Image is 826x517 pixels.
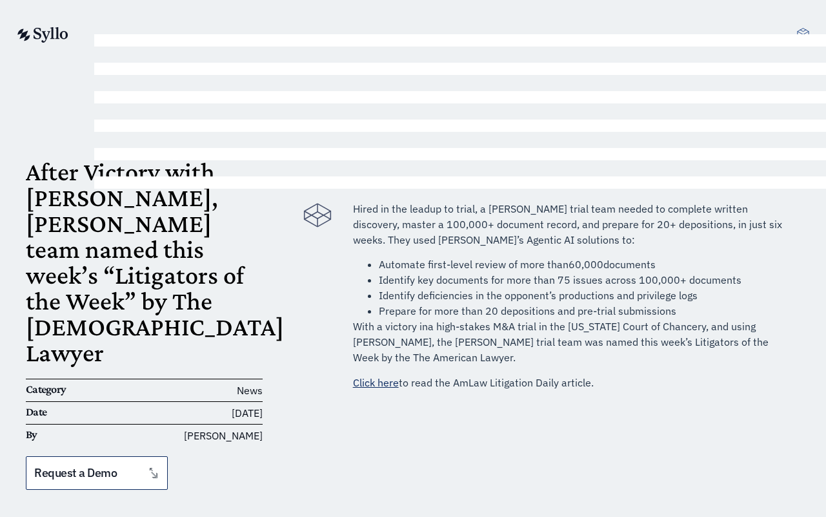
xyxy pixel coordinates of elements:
span: They used [PERSON_NAME]’s Agentic AI solutions to: [388,233,635,246]
span: News [237,384,263,397]
span: Automate first-level review of more than [379,258,569,271]
time: [DATE] [232,406,263,419]
span: Identify deficiencies in the opponent’s productions and privilege logs [379,289,698,302]
span: Request a Demo [34,467,117,479]
span: a high-stakes M&A trial in the [US_STATE] Court of Chancery, and using [PERSON_NAME], the [PERSON... [353,320,769,364]
span: [PERSON_NAME] [184,428,263,443]
span: Hired in the leadup to trial, a [PERSON_NAME] trial team needed to complete written discovery, ma... [353,202,782,246]
h6: Category [26,383,105,397]
span: 0,000 [575,258,603,271]
a: Request a Demo [26,456,168,490]
p: With a victory in [353,319,787,365]
h6: Date [26,405,105,419]
span: 6 [569,258,575,271]
span: Prepare for more than 20 depositions and pre-trial submissions [379,304,676,317]
h6: By [26,428,105,442]
a: Click here [353,376,399,389]
img: syllo [15,27,68,43]
p: to read the AmLaw Litigation Daily article. [353,375,787,390]
span: documents [603,258,656,271]
h1: After Victory with [PERSON_NAME], [PERSON_NAME] team named this week’s “Litigators of the Week” b... [26,159,263,366]
span: Identify key documents for more than 75 issues across 100,000+ documents [379,273,741,286]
